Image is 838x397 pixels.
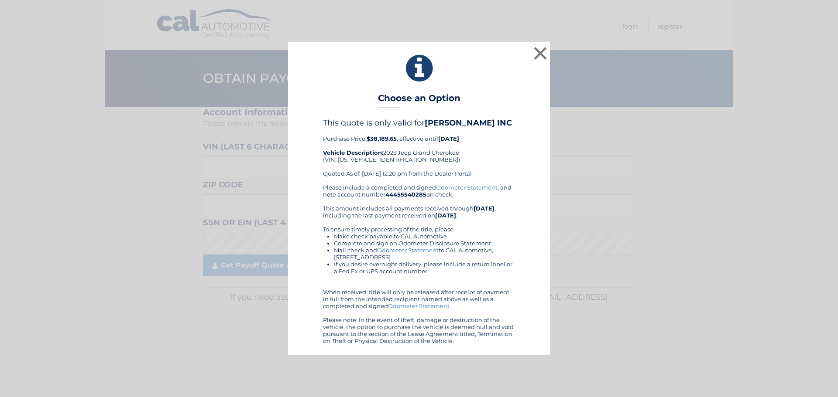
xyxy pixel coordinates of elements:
[367,135,397,142] b: $38,189.65
[438,135,459,142] b: [DATE]
[532,44,549,62] button: ×
[323,184,515,344] div: Please include a completed and signed , and note account number on check. This amount includes al...
[334,247,515,261] li: Mail check and to CAL Automotive, [STREET_ADDRESS]
[334,261,515,275] li: If you desire overnight delivery, please include a return label or a Fed Ex or UPS account number.
[323,118,515,183] div: Purchase Price: , effective until 2023 Jeep Grand Cherokee (VIN: [US_VEHICLE_IDENTIFICATION_NUMBE...
[334,233,515,240] li: Make check payable to CAL Automotive
[323,118,515,128] h4: This quote is only valid for
[323,149,383,156] strong: Vehicle Description:
[334,240,515,247] li: Complete and sign an Odometer Disclosure Statement
[378,93,460,108] h3: Choose an Option
[388,302,450,309] a: Odometer Statement
[377,247,439,254] a: Odometer Statement
[385,191,426,198] b: 44455540285
[425,118,512,128] b: [PERSON_NAME] INC
[436,184,498,191] a: Odometer Statement
[435,212,456,219] b: [DATE]
[474,205,495,212] b: [DATE]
